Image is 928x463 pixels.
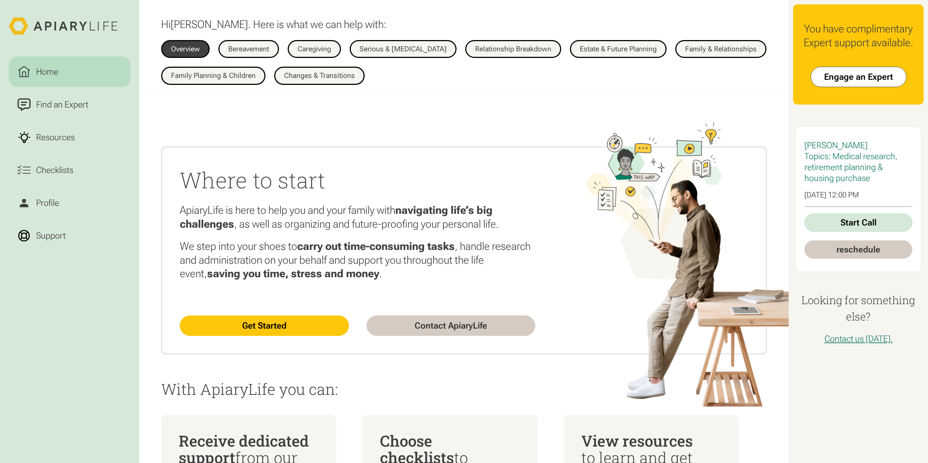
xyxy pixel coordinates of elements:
[804,140,867,150] span: [PERSON_NAME]
[180,315,349,336] a: Get Started
[465,40,561,58] a: Relationship Breakdown
[161,40,210,58] a: Overview
[180,239,536,280] p: We step into your shoes to , handle research and administration on your behalf and support you th...
[274,67,365,85] a: Changes & Transitions
[228,46,269,53] div: Bereavement
[811,67,906,87] a: Engage an Expert
[9,122,131,153] a: Resources
[360,46,447,53] div: Serious & [MEDICAL_DATA]
[161,67,265,85] a: Family Planning & Children
[284,72,355,79] div: Changes & Transitions
[804,151,897,183] span: Topics: Medical research, retirement planning & housing purchase
[350,40,457,58] a: Serious & [MEDICAL_DATA]
[581,431,693,451] span: View resources
[824,334,893,344] a: Contact us [DATE].
[570,40,667,58] a: Estate & Future Planning
[793,292,924,325] h4: Looking for something else?
[802,22,915,49] div: You have complimentary Expert support available.
[218,40,279,58] a: Bereavement
[580,46,657,53] div: Estate & Future Planning
[675,40,766,58] a: Family & Relationships
[180,203,536,231] p: ApiaryLife is here to help you and your family with , as well as organizing and future-proofing y...
[298,46,331,53] div: Caregiving
[9,220,131,251] a: Support
[161,17,387,31] p: Hi . Here is what we can help with:
[180,204,493,230] strong: navigating life’s big challenges
[804,213,912,232] a: Start Call
[297,240,455,252] strong: carry out time-consuming tasks
[207,267,379,280] strong: saving you time, stress and money
[475,46,551,53] div: Relationship Breakdown
[9,188,131,218] a: Profile
[366,315,536,336] a: Contact ApiaryLife
[34,229,68,242] div: Support
[34,131,77,144] div: Resources
[161,381,767,397] p: With ApiaryLife you can:
[288,40,341,58] a: Caregiving
[685,46,757,53] div: Family & Relationships
[171,18,248,31] span: [PERSON_NAME]
[171,72,256,79] div: Family Planning & Children
[804,190,912,200] div: [DATE] 12:00 PM
[804,240,912,259] a: reschedule
[34,196,61,209] div: Profile
[34,164,75,177] div: Checklists
[180,165,536,195] h2: Where to start
[9,89,131,120] a: Find an Expert
[9,56,131,87] a: Home
[34,98,90,111] div: Find an Expert
[34,65,61,78] div: Home
[9,155,131,185] a: Checklists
